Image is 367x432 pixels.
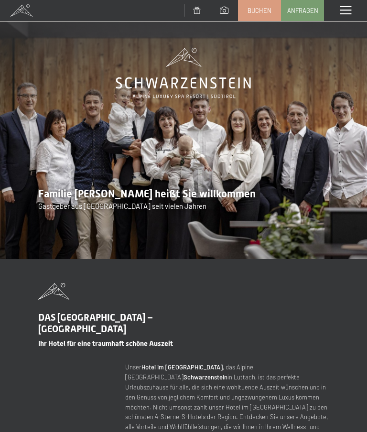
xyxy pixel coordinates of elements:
span: Familie [PERSON_NAME] heißt Sie willkommen [38,188,256,200]
span: Gastgeber aus [GEOGRAPHIC_DATA] seit vielen Jahren [38,202,206,210]
span: DAS [GEOGRAPHIC_DATA] – [GEOGRAPHIC_DATA] [38,312,152,335]
strong: Hotel im [GEOGRAPHIC_DATA] [141,363,223,371]
a: Anfragen [281,0,324,21]
span: Anfragen [287,6,318,15]
span: Ihr Hotel für eine traumhaft schöne Auszeit [38,339,173,348]
span: Buchen [248,6,271,15]
strong: Schwarzenstein [183,373,227,381]
a: Buchen [238,0,281,21]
